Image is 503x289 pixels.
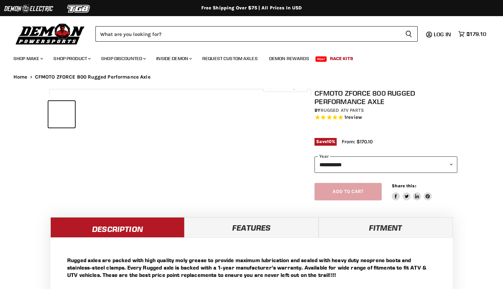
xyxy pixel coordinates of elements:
[264,52,314,65] a: Demon Rewards
[67,256,436,279] p: Rugged axles are packed with high quality moly grease to provide maximum lubrication and sealed w...
[400,26,418,42] button: Search
[13,22,87,46] img: Demon Powersports
[95,26,400,42] input: Search
[48,52,95,65] a: Shop Product
[48,101,75,128] button: IMAGE thumbnail
[346,114,362,121] span: review
[96,52,150,65] a: Shop Discounted
[3,2,54,15] img: Demon Electric Logo 2
[315,107,457,114] div: by
[8,49,485,65] ul: Main menu
[35,74,151,80] span: CFMOTO ZFORCE 800 Rugged Performance Axle
[151,52,196,65] a: Inside Demon
[434,31,451,38] span: Log in
[197,52,263,65] a: Request Custom Axles
[455,29,490,39] a: $179.10
[319,217,453,237] a: Fitment
[315,156,457,173] select: year
[392,183,416,188] span: Share this:
[315,114,457,121] span: Rated 5.0 out of 5 stars 1 reviews
[342,139,373,145] span: From: $170.10
[392,183,432,201] aside: Share this:
[13,74,28,80] a: Home
[50,217,184,237] a: Description
[316,56,327,62] span: New!
[8,52,47,65] a: Shop Make
[325,52,358,65] a: Race Kits
[327,139,332,144] span: 10
[315,138,337,145] span: Save %
[431,31,455,37] a: Log in
[95,26,418,42] form: Product
[266,85,304,90] span: Click to expand
[54,2,104,15] img: TGB Logo 2
[315,89,457,106] h1: CFMOTO ZFORCE 800 Rugged Performance Axle
[321,107,364,113] a: Rugged ATV Parts
[344,114,362,121] span: 1 reviews
[466,31,486,37] span: $179.10
[184,217,319,237] a: Features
